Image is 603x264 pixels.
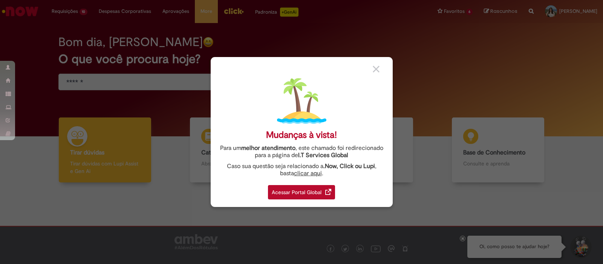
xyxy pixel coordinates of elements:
[268,185,335,199] div: Acessar Portal Global
[298,147,348,159] a: I.T Services Global
[325,189,331,195] img: redirect_link.png
[266,130,337,140] div: Mudanças à vista!
[323,162,375,170] strong: .Now, Click ou Lupi
[216,163,387,177] div: Caso sua questão seja relacionado a , basta .
[216,145,387,159] div: Para um , este chamado foi redirecionado para a página de
[277,76,326,126] img: island.png
[373,66,380,73] img: close_button_grey.png
[268,181,335,199] a: Acessar Portal Global
[294,165,322,177] a: clicar aqui
[241,144,295,152] strong: melhor atendimento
